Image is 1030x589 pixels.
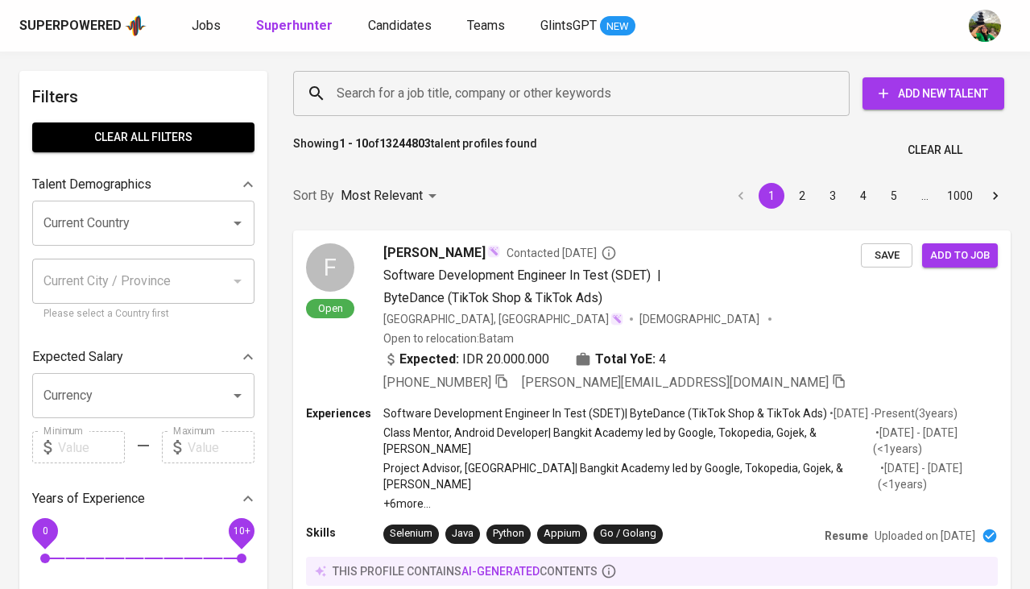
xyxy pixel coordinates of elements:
[452,526,474,541] div: Java
[461,565,540,578] span: AI-generated
[873,425,998,457] p: • [DATE] - [DATE] ( <1 years )
[125,14,147,38] img: app logo
[32,341,254,373] div: Expected Salary
[659,350,666,369] span: 4
[942,183,978,209] button: Go to page 1000
[383,405,827,421] p: Software Development Engineer In Test (SDET) | ByteDance (TikTok Shop & TikTok Ads)
[850,183,876,209] button: Go to page 4
[726,183,1011,209] nav: pagination navigation
[368,16,435,36] a: Candidates
[383,496,998,512] p: +6 more ...
[969,10,1001,42] img: eva@glints.com
[383,425,873,457] p: Class Mentor, Android Developer | Bangkit Academy led by Google, Tokopedia, Gojek, & [PERSON_NAME]
[383,460,878,492] p: Project Advisor, [GEOGRAPHIC_DATA] | Bangkit Academy led by Google, Tokopedia, Gojek, & [PERSON_N...
[908,140,962,160] span: Clear All
[379,137,431,150] b: 13244803
[188,431,254,463] input: Value
[306,243,354,292] div: F
[383,290,602,305] span: ByteDance (TikTok Shop & TikTok Ads)
[383,330,514,346] p: Open to relocation : Batam
[192,18,221,33] span: Jobs
[293,186,334,205] p: Sort By
[19,17,122,35] div: Superpowered
[399,350,459,369] b: Expected:
[540,18,597,33] span: GlintsGPT
[930,247,990,265] span: Add to job
[32,122,254,152] button: Clear All filters
[312,301,350,315] span: Open
[43,306,243,322] p: Please select a Country first
[58,431,125,463] input: Value
[878,460,998,492] p: • [DATE] - [DATE] ( <1 years )
[493,526,524,541] div: Python
[293,135,537,165] p: Showing of talent profiles found
[544,526,581,541] div: Appium
[820,183,846,209] button: Go to page 3
[383,375,491,390] span: [PHONE_NUMBER]
[45,127,242,147] span: Clear All filters
[467,16,508,36] a: Teams
[226,384,249,407] button: Open
[226,212,249,234] button: Open
[825,528,868,544] p: Resume
[390,526,432,541] div: Selenium
[901,135,969,165] button: Clear All
[383,243,486,263] span: [PERSON_NAME]
[192,16,224,36] a: Jobs
[522,375,829,390] span: [PERSON_NAME][EMAIL_ADDRESS][DOMAIN_NAME]
[875,84,991,104] span: Add New Talent
[639,311,762,327] span: [DEMOGRAPHIC_DATA]
[467,18,505,33] span: Teams
[32,483,254,515] div: Years of Experience
[256,16,336,36] a: Superhunter
[600,19,635,35] span: NEW
[789,183,815,209] button: Go to page 2
[912,188,937,204] div: …
[32,489,145,508] p: Years of Experience
[827,405,958,421] p: • [DATE] - Present ( 3 years )
[383,268,651,283] span: Software Development Engineer In Test (SDET)
[862,77,1004,110] button: Add New Talent
[383,350,549,369] div: IDR 20.000.000
[507,245,617,261] span: Contacted [DATE]
[383,311,623,327] div: [GEOGRAPHIC_DATA], [GEOGRAPHIC_DATA]
[333,563,598,579] p: this profile contains contents
[19,14,147,38] a: Superpoweredapp logo
[601,245,617,261] svg: By Batam recruiter
[368,18,432,33] span: Candidates
[875,528,975,544] p: Uploaded on [DATE]
[32,168,254,201] div: Talent Demographics
[540,16,635,36] a: GlintsGPT NEW
[256,18,333,33] b: Superhunter
[595,350,656,369] b: Total YoE:
[42,525,48,537] span: 0
[759,183,784,209] button: page 1
[306,525,383,541] p: Skills
[869,247,904,265] span: Save
[600,526,656,541] div: Go / Golang
[861,243,912,268] button: Save
[32,347,123,367] p: Expected Salary
[341,181,442,211] div: Most Relevant
[881,183,907,209] button: Go to page 5
[233,525,250,537] span: 10+
[982,183,1008,209] button: Go to next page
[32,175,151,194] p: Talent Demographics
[339,137,368,150] b: 1 - 10
[32,84,254,110] h6: Filters
[341,186,423,205] p: Most Relevant
[306,405,383,421] p: Experiences
[657,266,661,285] span: |
[610,313,623,326] img: magic_wand.svg
[922,243,998,268] button: Add to job
[487,245,500,258] img: magic_wand.svg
